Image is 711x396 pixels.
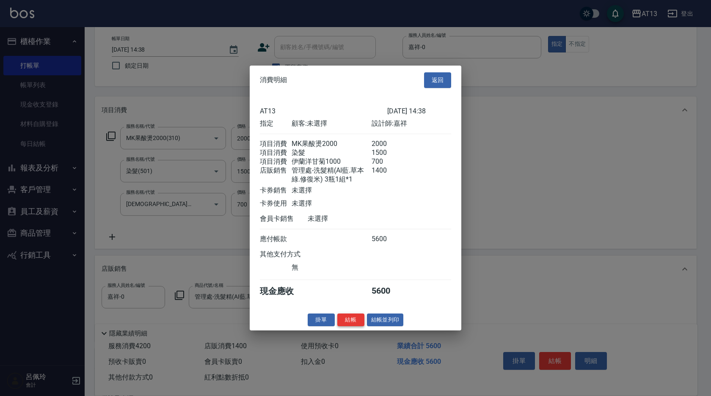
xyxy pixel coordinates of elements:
[372,148,403,157] div: 1500
[367,313,404,326] button: 結帳並列印
[260,107,387,115] div: AT13
[260,119,292,128] div: 指定
[260,76,287,84] span: 消費明細
[424,72,451,88] button: 返回
[292,148,371,157] div: 染髮
[260,166,292,184] div: 店販銷售
[260,250,324,258] div: 其他支付方式
[260,148,292,157] div: 項目消費
[292,263,371,272] div: 無
[292,186,371,195] div: 未選擇
[292,139,371,148] div: MK果酸燙2000
[260,139,292,148] div: 項目消費
[337,313,364,326] button: 結帳
[372,285,403,297] div: 5600
[308,313,335,326] button: 掛單
[260,199,292,208] div: 卡券使用
[372,119,451,128] div: 設計師: 嘉祥
[292,166,371,184] div: 管理處-洗髮精(AI藍.草本綠.修復米) 3瓶1組*1
[292,199,371,208] div: 未選擇
[372,166,403,184] div: 1400
[292,119,371,128] div: 顧客: 未選擇
[292,157,371,166] div: 伊蘭洋甘菊1000
[372,157,403,166] div: 700
[260,186,292,195] div: 卡券銷售
[260,214,308,223] div: 會員卡銷售
[260,285,308,297] div: 現金應收
[260,234,292,243] div: 應付帳款
[372,234,403,243] div: 5600
[308,214,387,223] div: 未選擇
[372,139,403,148] div: 2000
[387,107,451,115] div: [DATE] 14:38
[260,157,292,166] div: 項目消費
